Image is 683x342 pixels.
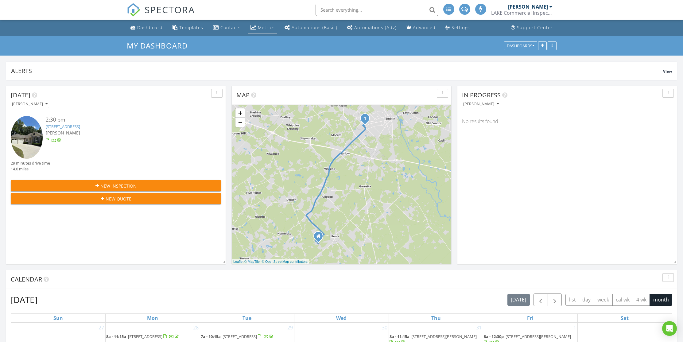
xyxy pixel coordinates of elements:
[235,108,245,118] a: Zoom in
[462,100,500,108] button: [PERSON_NAME]
[381,323,389,332] a: Go to July 30, 2025
[248,22,277,33] a: Metrics
[11,293,37,306] h2: [DATE]
[201,333,294,340] a: 7a - 10:15a [STREET_ADDRESS]
[452,25,470,30] div: Settings
[233,260,243,263] a: Leaflet
[430,314,442,322] a: Thursday
[475,323,483,332] a: Go to July 31, 2025
[548,293,562,306] button: Next month
[462,91,501,99] span: In Progress
[572,323,577,332] a: Go to August 1, 2025
[364,117,366,121] i: 1
[52,314,64,322] a: Sunday
[404,22,438,33] a: Advanced
[565,294,579,306] button: list
[526,314,535,322] a: Friday
[201,334,274,339] a: 7a - 10:15a [STREET_ADDRESS]
[506,334,571,339] span: [STREET_ADDRESS][PERSON_NAME]
[106,334,180,339] a: 8a - 11:15a [STREET_ADDRESS]
[201,334,221,339] span: 7a - 10:15a
[508,4,548,10] div: [PERSON_NAME]
[411,334,477,339] span: [STREET_ADDRESS][PERSON_NAME]
[534,293,548,306] button: Previous month
[594,294,613,306] button: week
[220,25,241,30] div: Contacts
[11,116,221,172] a: 2:30 pm [STREET_ADDRESS] [PERSON_NAME] 29 minutes drive time 14.6 miles
[650,294,672,306] button: month
[46,124,80,129] a: [STREET_ADDRESS]
[258,25,275,30] div: Metrics
[137,25,163,30] div: Dashboard
[236,91,250,99] span: Map
[244,260,261,263] a: © MapTiler
[211,22,243,33] a: Contacts
[179,25,203,30] div: Templates
[463,102,499,106] div: [PERSON_NAME]
[413,25,436,30] div: Advanced
[232,259,309,264] div: |
[579,294,594,306] button: day
[390,334,409,339] span: 8a - 11:15a
[223,334,257,339] span: [STREET_ADDRESS]
[612,294,633,306] button: cal wk
[235,118,245,127] a: Zoom out
[127,3,140,17] img: The Best Home Inspection Software - Spectora
[11,193,221,204] button: New Quote
[619,314,630,322] a: Saturday
[345,22,399,33] a: Automations (Advanced)
[354,25,397,30] div: Automations (Adv)
[365,118,369,122] div: 307 Oak Pointe Dr, Dublin, GA 31021
[286,323,294,332] a: Go to July 29, 2025
[262,260,308,263] a: © OpenStreetMap contributors
[11,160,50,166] div: 29 minutes drive time
[11,166,50,172] div: 14.6 miles
[318,236,322,240] div: 883 Taylor Grocery Rd, Cadwell GA 31009
[11,275,42,283] span: Calendar
[457,113,677,130] div: No results found
[127,8,195,21] a: SPECTORA
[128,334,162,339] span: [STREET_ADDRESS]
[662,321,677,336] div: Open Intercom Messenger
[192,323,200,332] a: Go to July 28, 2025
[633,294,650,306] button: 4 wk
[106,196,131,202] span: New Quote
[11,100,49,108] button: [PERSON_NAME]
[507,294,530,306] button: [DATE]
[443,22,472,33] a: Settings
[100,183,137,189] span: New Inspection
[508,22,555,33] a: Support Center
[292,25,337,30] div: Automations (Basic)
[507,44,534,48] div: Dashboards
[335,314,348,322] a: Wednesday
[491,10,553,16] div: LAKE Commercial Inspections & Consulting, llc.
[170,22,206,33] a: Templates
[316,4,438,16] input: Search everything...
[241,314,253,322] a: Tuesday
[11,116,43,159] img: 9354079%2Fcover_photos%2FbsYme80CoA8FmDHEdqPI%2Fsmall.jpg
[663,69,672,74] span: View
[46,130,80,136] span: [PERSON_NAME]
[127,41,193,51] a: My Dashboard
[146,314,159,322] a: Monday
[128,22,165,33] a: Dashboard
[145,3,195,16] span: SPECTORA
[106,333,199,340] a: 8a - 11:15a [STREET_ADDRESS]
[517,25,553,30] div: Support Center
[46,116,204,124] div: 2:30 pm
[504,41,537,50] button: Dashboards
[484,334,504,339] span: 8a - 12:30p
[97,323,105,332] a: Go to July 27, 2025
[282,22,340,33] a: Automations (Basic)
[11,180,221,191] button: New Inspection
[11,91,30,99] span: [DATE]
[11,67,663,75] div: Alerts
[12,102,48,106] div: [PERSON_NAME]
[106,334,126,339] span: 8a - 11:15a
